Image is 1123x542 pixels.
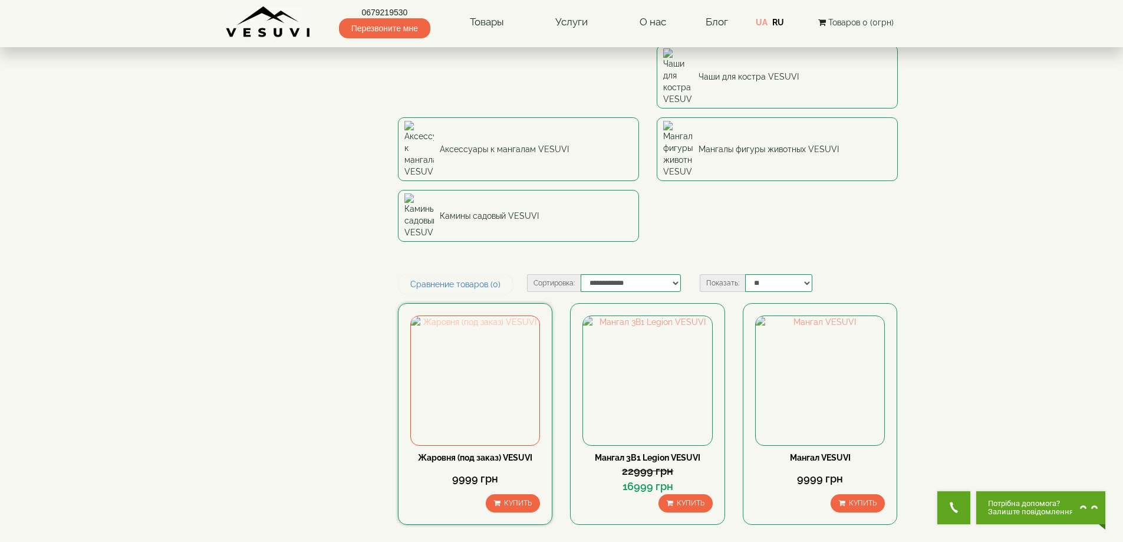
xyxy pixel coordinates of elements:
img: Камины садовый VESUVI [404,193,434,238]
a: Услуги [544,9,600,36]
img: Мангал VESUVI [756,316,884,445]
a: UA [756,18,768,27]
a: Аксессуары к мангалам VESUVI Аксессуары к мангалам VESUVI [398,117,639,181]
img: Аксессуары к мангалам VESUVI [404,121,434,178]
span: Товаров 0 (0грн) [828,18,894,27]
a: О нас [628,9,678,36]
a: RU [772,18,784,27]
a: 0679219530 [339,6,430,18]
span: Купить [849,499,877,507]
a: Товары [458,9,516,36]
img: Мангалы фигуры животных VESUVI [663,121,693,178]
button: Купить [658,494,713,513]
img: Завод VESUVI [226,6,311,38]
a: Сравнение товаров (0) [398,274,513,294]
img: Мангал 3В1 Legion VESUVI [583,316,712,445]
img: Чаши для костра VESUVI [663,48,693,105]
button: Get Call button [937,491,970,524]
a: Чаши для костра VESUVI Чаши для костра VESUVI [657,45,898,109]
button: Купить [486,494,540,513]
img: Жаровня (под заказ) VESUVI [411,316,539,445]
div: 9999 грн [410,471,540,487]
span: Залиште повідомлення [988,508,1073,516]
a: Мангал VESUVI [790,453,851,462]
div: 22999 грн [582,464,712,479]
a: Блог [706,16,728,28]
span: Потрібна допомога? [988,500,1073,508]
button: Chat button [976,491,1105,524]
span: Купить [677,499,704,507]
div: 16999 грн [582,479,712,494]
label: Показать: [700,274,745,292]
a: Мангалы фигуры животных VESUVI Мангалы фигуры животных VESUVI [657,117,898,181]
a: Мангал 3В1 Legion VESUVI [595,453,700,462]
a: Жаровня (под заказ) VESUVI [418,453,532,462]
div: 9999 грн [755,471,885,487]
a: Камины садовый VESUVI Камины садовый VESUVI [398,190,639,242]
button: Купить [831,494,885,513]
button: Товаров 0 (0грн) [815,16,897,29]
label: Сортировка: [527,274,581,292]
span: Перезвоните мне [339,18,430,38]
span: Купить [504,499,532,507]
